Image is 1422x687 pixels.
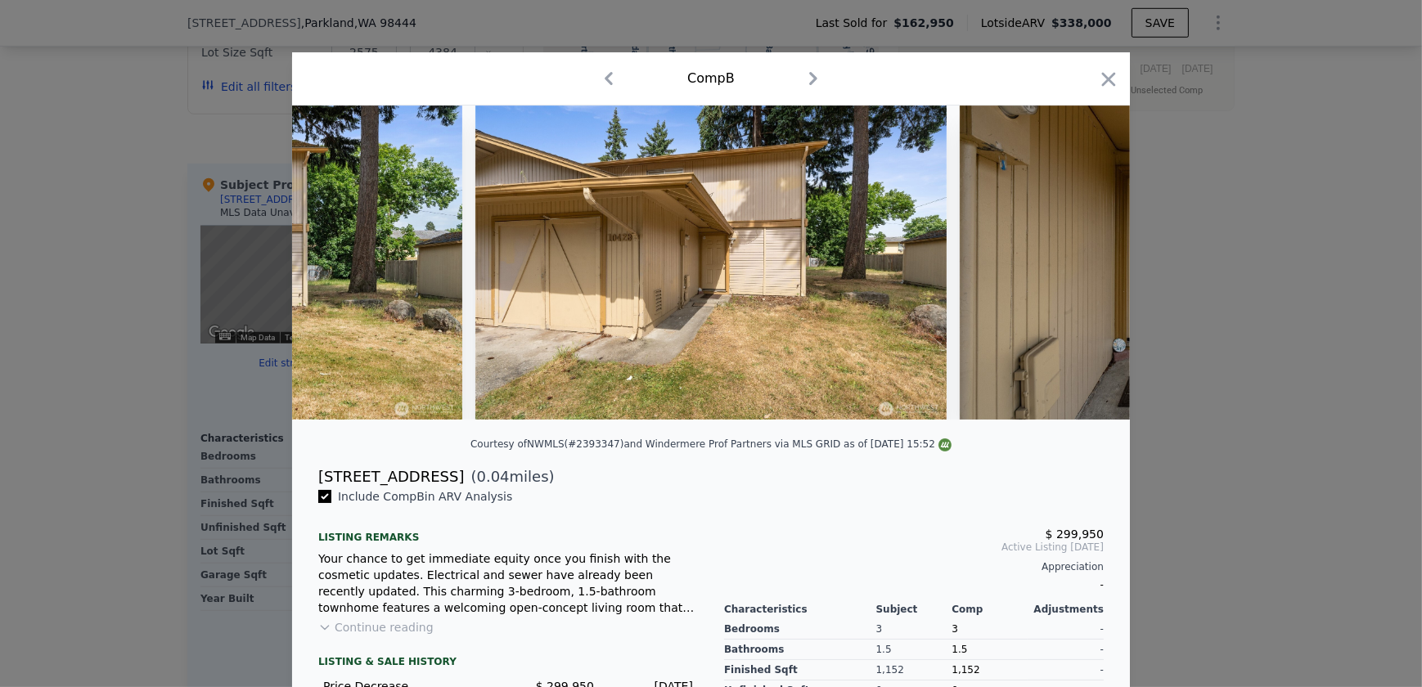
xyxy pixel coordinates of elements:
div: 1,152 [876,660,952,680]
div: Subject [876,603,952,616]
div: [STREET_ADDRESS] [318,465,464,488]
div: 1.5 [876,640,952,660]
span: Active Listing [DATE] [724,541,1104,554]
div: - [1028,660,1104,680]
div: Comp [952,603,1028,616]
div: Comp B [687,69,735,88]
span: ( miles) [464,465,554,488]
div: Characteristics [724,603,876,616]
div: Bathrooms [724,640,876,660]
span: Include Comp B in ARV Analysis [331,490,519,503]
span: 0.04 [477,468,510,485]
div: Finished Sqft [724,660,876,680]
span: $ 299,950 [1046,528,1104,541]
img: NWMLS Logo [938,438,952,451]
div: LISTING & SALE HISTORY [318,655,698,671]
span: 3 [952,623,958,635]
div: Appreciation [724,560,1104,573]
div: - [1028,640,1104,660]
div: Bedrooms [724,619,876,640]
button: Continue reading [318,619,434,635]
div: Your chance to get immediate equity once you finish with the cosmetic updates. Electrical and sew... [318,550,698,616]
span: 1,152 [952,664,979,676]
div: Courtesy of NWMLS (#2393347) and Windermere Prof Partners via MLS GRID as of [DATE] 15:52 [470,438,952,450]
div: Listing remarks [318,518,698,544]
div: 3 [876,619,952,640]
div: 1.5 [952,640,1028,660]
img: Property Img [475,106,947,420]
div: Adjustments [1028,603,1104,616]
div: - [1028,619,1104,640]
div: - [724,573,1104,596]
